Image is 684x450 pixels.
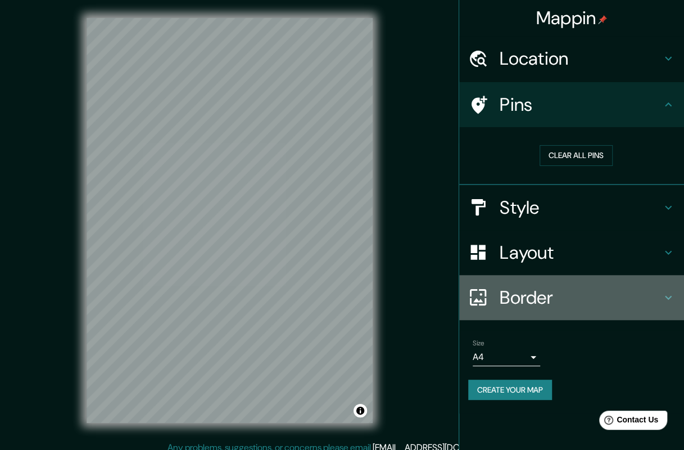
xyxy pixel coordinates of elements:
[500,241,662,264] h4: Layout
[459,82,684,127] div: Pins
[500,47,662,70] h4: Location
[473,338,484,348] label: Size
[500,196,662,219] h4: Style
[473,348,540,366] div: A4
[354,404,367,417] button: Toggle attribution
[459,185,684,230] div: Style
[87,18,373,423] canvas: Map
[500,286,662,309] h4: Border
[536,7,608,29] h4: Mappin
[459,230,684,275] div: Layout
[459,36,684,81] div: Location
[540,145,613,166] button: Clear all pins
[598,15,607,24] img: pin-icon.png
[468,380,552,400] button: Create your map
[459,275,684,320] div: Border
[584,406,672,438] iframe: Help widget launcher
[500,93,662,116] h4: Pins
